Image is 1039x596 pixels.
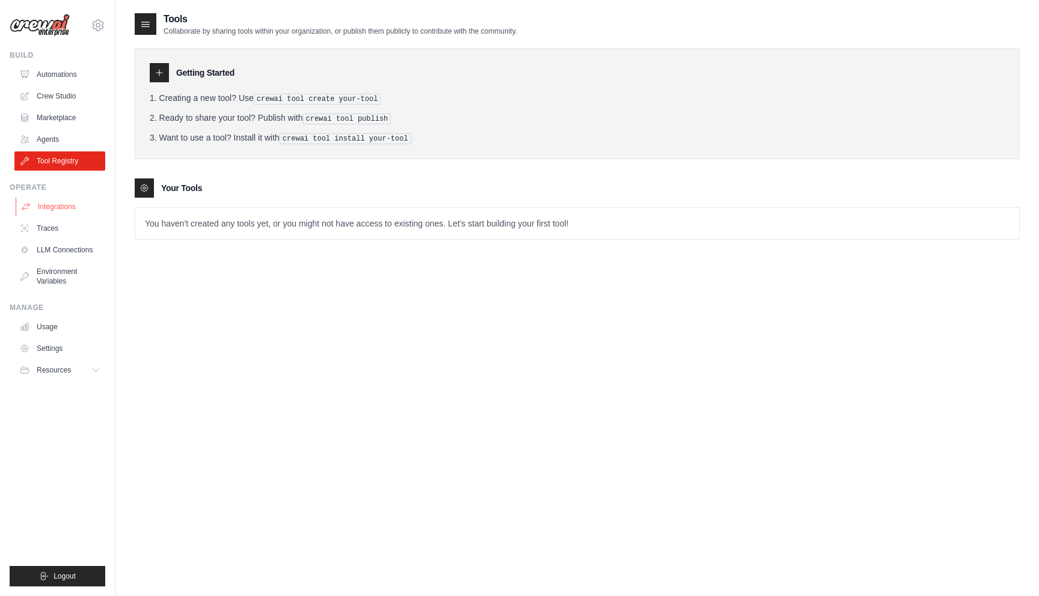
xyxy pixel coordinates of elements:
[161,182,202,194] h3: Your Tools
[14,65,105,84] a: Automations
[10,14,70,37] img: Logo
[14,360,105,380] button: Resources
[164,12,517,26] h2: Tools
[14,240,105,260] a: LLM Connections
[14,130,105,149] a: Agents
[254,94,381,105] pre: crewai tool create your-tool
[10,566,105,586] button: Logout
[10,183,105,192] div: Operate
[150,92,1005,105] li: Creating a new tool? Use
[14,108,105,127] a: Marketplace
[135,208,1019,239] p: You haven't created any tools yet, or you might not have access to existing ones. Let's start bui...
[176,67,234,79] h3: Getting Started
[10,303,105,312] div: Manage
[14,262,105,291] a: Environment Variables
[10,50,105,60] div: Build
[14,219,105,238] a: Traces
[37,365,71,375] span: Resources
[54,571,76,581] span: Logout
[164,26,517,36] p: Collaborate by sharing tools within your organization, or publish them publicly to contribute wit...
[280,133,411,144] pre: crewai tool install your-tool
[14,151,105,171] a: Tool Registry
[150,132,1005,144] li: Want to use a tool? Install it with
[14,87,105,106] a: Crew Studio
[14,339,105,358] a: Settings
[14,317,105,336] a: Usage
[150,112,1005,124] li: Ready to share your tool? Publish with
[16,197,106,216] a: Integrations
[303,114,391,124] pre: crewai tool publish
